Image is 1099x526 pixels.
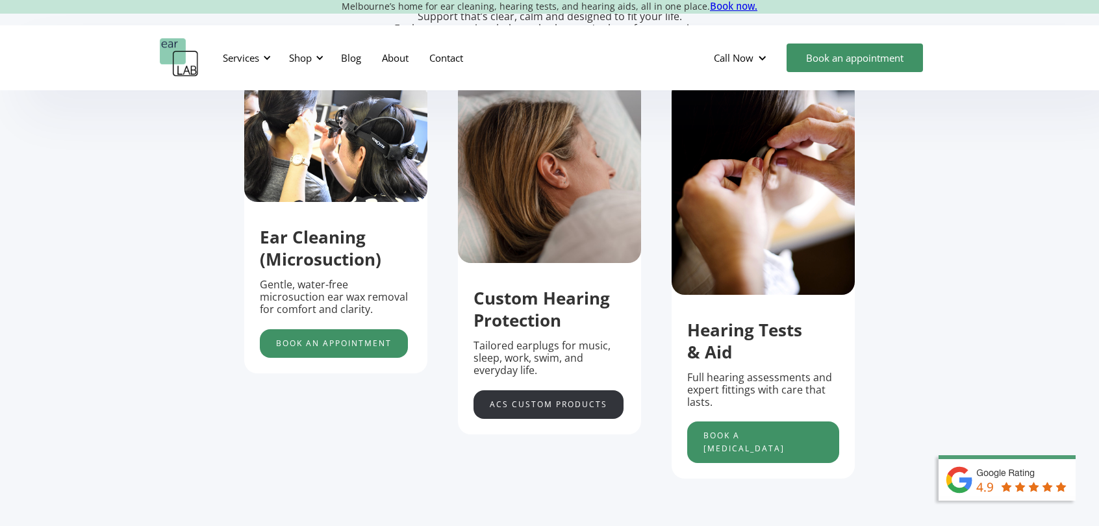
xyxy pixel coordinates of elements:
[474,340,625,377] p: Tailored earplugs for music, sleep, work, swim, and everyday life.
[260,225,381,271] strong: Ear Cleaning (Microsuction)
[687,421,839,463] a: Book a [MEDICAL_DATA]
[474,286,610,332] strong: Custom Hearing Protection
[372,39,419,77] a: About
[672,80,855,295] img: putting hearing protection in
[160,38,199,77] a: home
[331,39,372,77] a: Blog
[260,279,412,316] p: Gentle, water-free microsuction ear wax removal for comfort and clarity.
[289,51,312,64] div: Shop
[687,371,839,409] p: Full hearing assessments and expert fittings with care that lasts.
[260,329,408,358] a: Book an appointment
[687,318,802,364] strong: Hearing Tests & Aid
[223,51,259,64] div: Services
[419,39,474,77] a: Contact
[474,390,624,419] a: acs custom products
[714,51,753,64] div: Call Now
[244,80,427,373] div: 1 of 5
[281,38,327,77] div: Shop
[672,80,855,479] div: 3 of 5
[703,38,780,77] div: Call Now
[458,80,641,434] div: 2 of 5
[215,38,275,77] div: Services
[787,44,923,72] a: Book an appointment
